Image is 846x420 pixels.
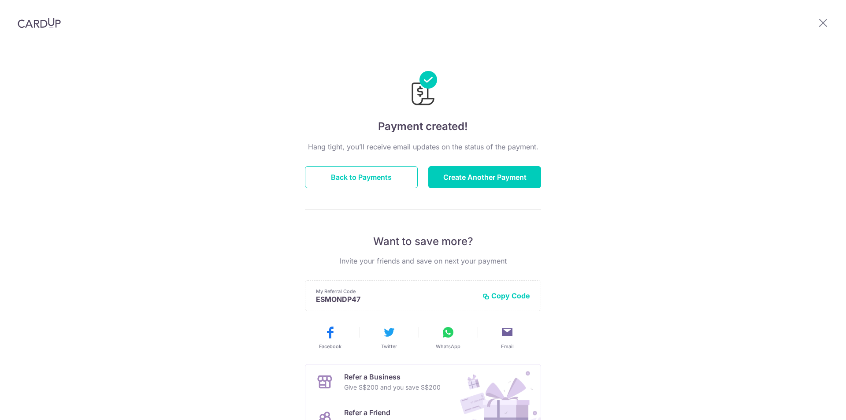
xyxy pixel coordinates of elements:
[436,343,460,350] span: WhatsApp
[344,372,441,382] p: Refer a Business
[381,343,397,350] span: Twitter
[316,288,475,295] p: My Referral Code
[319,343,341,350] span: Facebook
[344,382,441,393] p: Give S$200 and you save S$200
[409,71,437,108] img: Payments
[422,325,474,350] button: WhatsApp
[481,325,533,350] button: Email
[305,234,541,249] p: Want to save more?
[18,18,61,28] img: CardUp
[501,343,514,350] span: Email
[363,325,415,350] button: Twitter
[304,325,356,350] button: Facebook
[482,291,530,300] button: Copy Code
[305,119,541,134] h4: Payment created!
[344,407,433,418] p: Refer a Friend
[428,166,541,188] button: Create Another Payment
[305,256,541,266] p: Invite your friends and save on next your payment
[305,141,541,152] p: Hang tight, you’ll receive email updates on the status of the payment.
[305,166,418,188] button: Back to Payments
[316,295,475,304] p: ESMONDP47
